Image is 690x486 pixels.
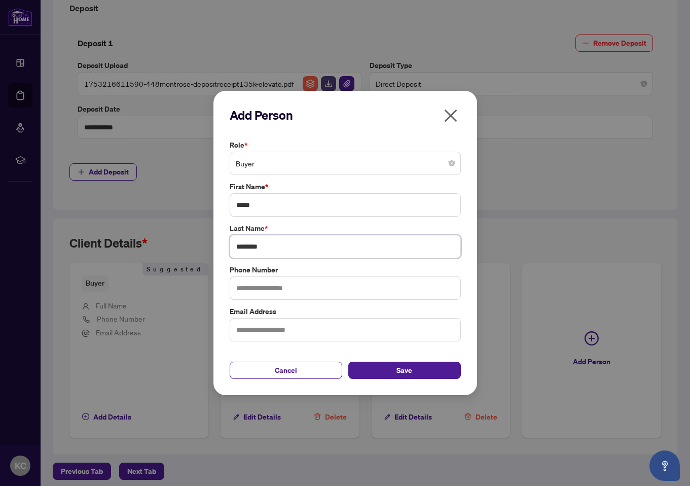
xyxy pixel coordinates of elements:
[649,450,680,481] button: Open asap
[230,223,461,234] label: Last Name
[230,306,461,317] label: Email Address
[348,362,461,379] button: Save
[230,107,461,123] h2: Add Person
[449,160,455,166] span: close-circle
[443,108,459,124] span: close
[275,362,297,378] span: Cancel
[230,140,461,151] label: Role
[396,362,412,378] span: Save
[236,154,455,173] span: Buyer
[230,362,342,379] button: Cancel
[230,181,461,192] label: First Name
[230,264,461,275] label: Phone Number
